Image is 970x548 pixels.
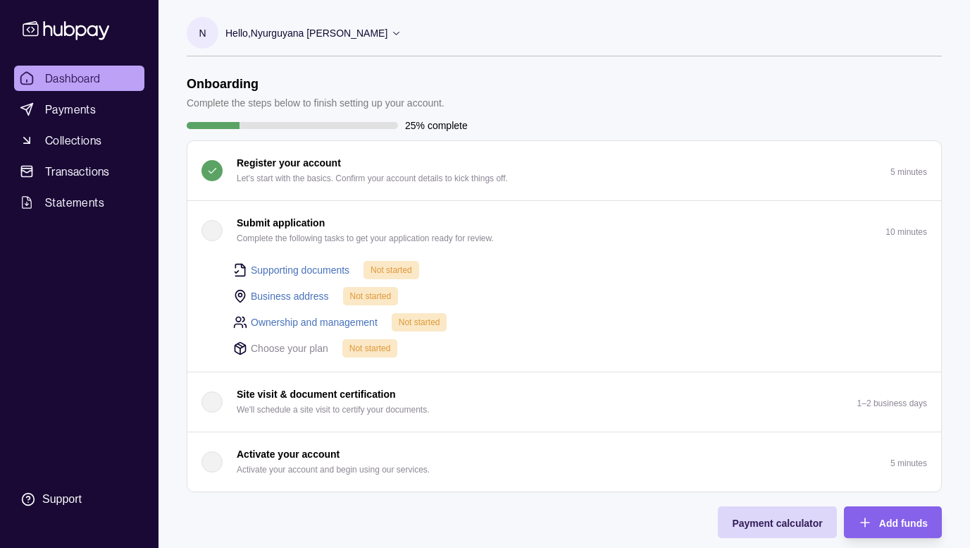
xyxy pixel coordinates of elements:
span: Transactions [45,163,110,180]
button: Register your account Let's start with the basics. Confirm your account details to kick things of... [187,141,941,200]
button: Site visit & document certification We'll schedule a site visit to certify your documents.1–2 bus... [187,372,941,432]
p: 1–2 business days [857,398,927,408]
p: Complete the following tasks to get your application ready for review. [237,231,494,246]
span: Not started [350,291,392,301]
button: Submit application Complete the following tasks to get your application ready for review.10 minutes [187,201,941,260]
div: Support [42,492,82,507]
p: Choose your plan [251,341,328,356]
span: Add funds [879,518,928,529]
button: Activate your account Activate your account and begin using our services.5 minutes [187,432,941,492]
p: 10 minutes [885,227,927,237]
a: Collections [14,128,144,153]
p: 5 minutes [890,167,927,177]
p: 5 minutes [890,458,927,468]
p: Register your account [237,155,341,171]
a: Statements [14,190,144,215]
span: Payments [45,101,96,118]
a: Payments [14,97,144,122]
button: Add funds [844,506,942,538]
span: Statements [45,194,104,211]
a: Ownership and management [251,315,378,330]
p: Site visit & document certification [237,386,396,402]
p: 25% complete [405,118,468,133]
span: Not started [349,343,391,353]
span: Not started [371,265,412,275]
a: Supporting documents [251,262,349,278]
a: Dashboard [14,66,144,91]
p: We'll schedule a site visit to certify your documents. [237,402,430,418]
p: Activate your account and begin using our services. [237,462,430,477]
p: Activate your account [237,446,340,462]
span: Payment calculator [732,518,822,529]
span: Dashboard [45,70,101,87]
span: Not started [399,317,440,327]
a: Transactions [14,159,144,184]
div: Submit application Complete the following tasks to get your application ready for review.10 minutes [187,260,941,372]
p: Hello, Nyurguyana [PERSON_NAME] [225,25,387,41]
p: Let's start with the basics. Confirm your account details to kick things off. [237,171,508,186]
p: N [199,25,206,41]
a: Support [14,485,144,514]
button: Payment calculator [718,506,836,538]
span: Collections [45,132,101,149]
p: Submit application [237,215,325,231]
h1: Onboarding [187,76,444,92]
p: Complete the steps below to finish setting up your account. [187,95,444,111]
a: Business address [251,288,329,304]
